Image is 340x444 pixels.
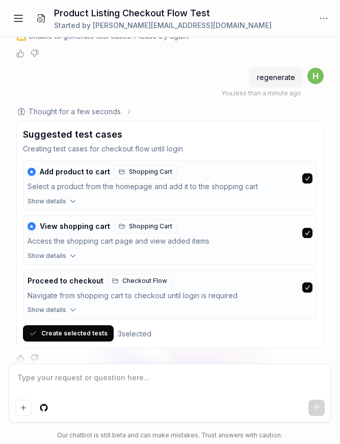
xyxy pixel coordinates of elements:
div: ★ [28,222,36,230]
button: Show details [23,251,317,265]
button: Show details [23,305,317,319]
span: Add product to cart [40,167,110,176]
span: Proceed to checkout [28,276,103,285]
div: Access the shopping cart page and view added items [28,236,298,247]
span: Checkout Flow [122,276,167,285]
span: Show details [28,251,66,260]
p: Creating test cases for checkout flow until login [23,143,317,154]
span: Show details [28,305,66,315]
div: 3 selected [118,328,151,339]
div: Select a product from the homepage and add it to the shopping cart [28,181,298,193]
button: ★Add product to cartShopping CartSelect a product from the homepage and add it to the shopping cart [23,161,317,197]
a: Shopping Cart [114,219,177,233]
span: You [221,89,232,97]
button: Positive feedback [16,49,24,58]
button: Proceed to checkoutCheckout FlowNavigate from shopping cart to checkout until login is required [23,270,317,306]
span: Shopping Cart [129,222,172,231]
button: Create selected tests [23,325,114,342]
div: Started by [54,20,272,31]
div: , less than a minute ago [221,89,301,98]
span: h [307,68,324,84]
a: Checkout Flow [108,274,172,288]
span: Shopping Cart [129,167,172,176]
button: Negative feedback [31,49,39,58]
span: regenerate [257,73,295,82]
div: Thought for a few seconds [29,106,121,117]
button: Add attachment [15,400,32,416]
div: Our chatbot is still beta and can make mistakes. Trust answers with caution. [9,431,332,440]
div: ★ [28,168,36,176]
a: Shopping Cart [114,165,177,179]
button: Show details [23,197,317,210]
h1: Product Listing Checkout Flow Test [54,6,272,20]
span: [PERSON_NAME][EMAIL_ADDRESS][DOMAIN_NAME] [93,21,272,30]
button: ★View shopping cartShopping CartAccess the shopping cart page and view added items [23,215,317,251]
h3: Suggested test cases [23,127,122,141]
button: Negative feedback [31,354,39,362]
span: View shopping cart [40,222,110,231]
button: Positive feedback [16,354,24,362]
div: Navigate from shopping cart to checkout until login is required [28,290,298,302]
span: Show details [28,197,66,206]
